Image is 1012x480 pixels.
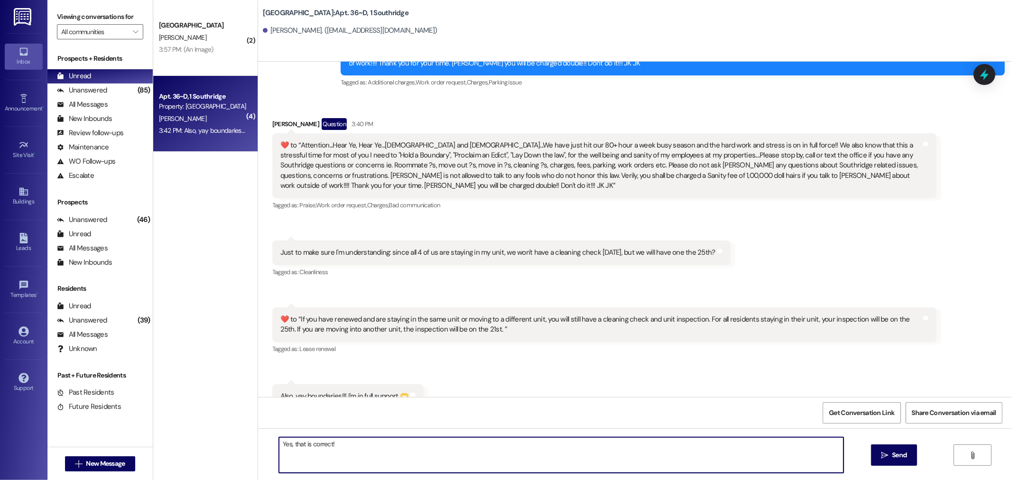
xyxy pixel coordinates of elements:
div: (85) [135,83,153,98]
div: 3:57 PM: (An Image) [159,45,214,54]
div: [PERSON_NAME]. ([EMAIL_ADDRESS][DOMAIN_NAME]) [263,26,437,36]
i:  [75,460,82,468]
div: Unknown [57,344,97,354]
div: Unread [57,71,91,81]
div: Maintenance [57,142,109,152]
span: Send [892,450,907,460]
div: (39) [135,313,153,328]
span: Cleanliness [300,268,328,276]
div: 3:42 PM: Also, yay boundaries!!! I'm in full support 🫶 [159,126,303,135]
div: Tagged as: [341,75,1005,89]
span: Share Conversation via email [912,408,996,418]
a: Inbox [5,44,43,69]
span: Work order request , [316,201,367,209]
div: Escalate [57,171,94,181]
span: New Message [86,459,125,469]
div: Unanswered [57,85,107,95]
div: Apt. 36~D, 1 Southridge [159,92,247,102]
div: Question [322,118,347,130]
div: Property: [GEOGRAPHIC_DATA] [159,102,247,111]
div: New Inbounds [57,258,112,268]
div: Tagged as: [272,342,937,356]
a: Templates • [5,277,43,303]
div: Review follow-ups [57,128,123,138]
span: • [37,290,38,297]
i:  [881,452,888,459]
div: Tagged as: [272,198,937,212]
label: Viewing conversations for [57,9,143,24]
a: Buildings [5,184,43,209]
div: Tagged as: [272,265,731,279]
span: Work order request , [416,78,467,86]
span: Bad communication [389,201,440,209]
div: ​❤️​ to “ Attention...Hear Ye, Hear Ye...[DEMOGRAPHIC_DATA] and [DEMOGRAPHIC_DATA]...We have just... [280,140,921,191]
div: Prospects [47,197,153,207]
div: WO Follow-ups [57,157,115,166]
div: Past Residents [57,388,114,397]
span: Parking issue [489,78,522,86]
div: All Messages [57,243,108,253]
a: Support [5,370,43,396]
div: Just to make sure I'm understanding: since all 4 of us are staying in my unit, we won't have a cl... [280,248,715,258]
span: Charges , [467,78,489,86]
div: Prospects + Residents [47,54,153,64]
button: New Message [65,456,135,471]
div: 3:40 PM [349,119,373,129]
button: Send [871,444,917,466]
div: Unread [57,301,91,311]
button: Share Conversation via email [906,402,1003,424]
span: [PERSON_NAME] [159,114,206,123]
span: Get Conversation Link [829,408,894,418]
div: ​❤️​ to “ If you have renewed and are staying in the same unit or moving to a different unit, you... [280,314,921,335]
span: • [42,104,44,111]
div: [GEOGRAPHIC_DATA] [159,20,247,30]
div: Also, yay boundaries!!! I'm in full support 🫶 [280,391,409,401]
span: Praise , [300,201,316,209]
div: Unread [57,229,91,239]
a: Site Visit • [5,137,43,163]
span: Charges , [367,201,389,209]
div: Future Residents [57,402,121,412]
a: Account [5,323,43,349]
span: Lease renewal [300,345,336,353]
span: [PERSON_NAME] [159,33,206,42]
img: ResiDesk Logo [14,8,33,26]
div: New Inbounds [57,114,112,124]
i:  [969,452,976,459]
div: [PERSON_NAME] [272,118,937,133]
div: Unanswered [57,215,107,225]
input: All communities [61,24,128,39]
i:  [133,28,138,36]
div: All Messages [57,330,108,340]
div: Unanswered [57,315,107,325]
div: (46) [135,212,153,227]
b: [GEOGRAPHIC_DATA]: Apt. 36~D, 1 Southridge [263,8,409,18]
div: All Messages [57,100,108,110]
div: Residents [47,284,153,294]
textarea: Yes, that is correct! [279,437,844,473]
a: Leads [5,230,43,256]
div: Past + Future Residents [47,370,153,380]
span: Additional charges , [368,78,416,86]
button: Get Conversation Link [823,402,901,424]
span: • [34,150,36,157]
